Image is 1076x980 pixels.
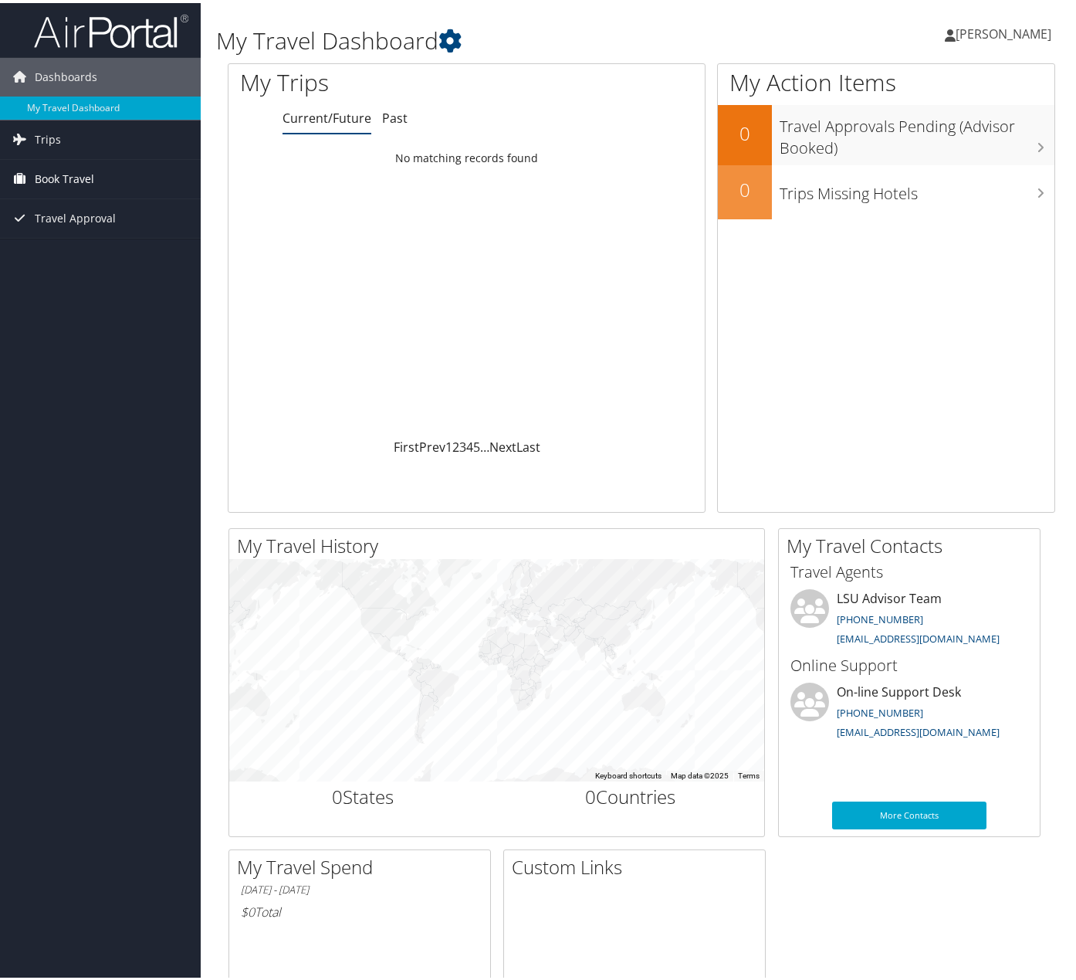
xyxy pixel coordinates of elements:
[35,196,116,235] span: Travel Approval
[241,781,486,807] h2: States
[512,851,765,877] h2: Custom Links
[783,680,1036,743] li: On-line Support Desk
[216,22,783,54] h1: My Travel Dashboard
[382,107,408,124] a: Past
[718,102,1054,161] a: 0Travel Approvals Pending (Advisor Booked)
[832,799,986,826] a: More Contacts
[35,55,97,93] span: Dashboards
[956,22,1051,39] span: [PERSON_NAME]
[35,117,61,156] span: Trips
[473,436,480,453] a: 5
[241,900,255,917] span: $0
[237,851,490,877] h2: My Travel Spend
[790,652,1028,673] h3: Online Support
[480,436,489,453] span: …
[419,436,445,453] a: Prev
[837,722,1000,736] a: [EMAIL_ADDRESS][DOMAIN_NAME]
[585,781,596,806] span: 0
[241,900,479,917] h6: Total
[671,768,729,777] span: Map data ©2025
[34,10,188,46] img: airportal-logo.png
[718,117,772,144] h2: 0
[240,63,495,96] h1: My Trips
[837,629,1000,643] a: [EMAIL_ADDRESS][DOMAIN_NAME]
[837,703,923,717] a: [PHONE_NUMBER]
[738,768,760,777] a: Terms (opens in new tab)
[466,436,473,453] a: 4
[790,558,1028,580] h3: Travel Agents
[237,530,764,556] h2: My Travel History
[718,63,1054,96] h1: My Action Items
[780,105,1054,156] h3: Travel Approvals Pending (Advisor Booked)
[283,107,371,124] a: Current/Future
[228,141,705,169] td: No matching records found
[509,781,753,807] h2: Countries
[837,609,923,623] a: [PHONE_NUMBER]
[233,758,284,778] a: Open this area in Google Maps (opens a new window)
[783,586,1036,649] li: LSU Advisor Team
[595,768,662,778] button: Keyboard shortcuts
[718,174,772,200] h2: 0
[718,162,1054,216] a: 0Trips Missing Hotels
[780,172,1054,202] h3: Trips Missing Hotels
[516,436,540,453] a: Last
[394,436,419,453] a: First
[452,436,459,453] a: 2
[241,880,479,894] h6: [DATE] - [DATE]
[233,758,284,778] img: Google
[332,781,343,806] span: 0
[35,157,94,195] span: Book Travel
[459,436,466,453] a: 3
[787,530,1040,556] h2: My Travel Contacts
[445,436,452,453] a: 1
[489,436,516,453] a: Next
[945,8,1067,54] a: [PERSON_NAME]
